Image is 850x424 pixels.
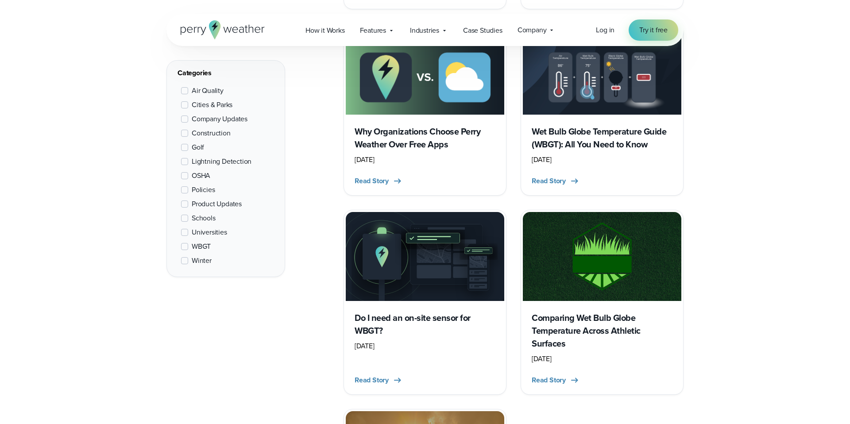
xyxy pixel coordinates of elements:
h3: Wet Bulb Globe Temperature Guide (WBGT): All You Need to Know [532,125,672,151]
span: Universities [192,227,227,238]
a: Case Studies [456,21,510,39]
span: How it Works [305,25,345,36]
button: Read Story [532,375,580,385]
span: Case Studies [463,25,502,36]
div: [DATE] [355,154,495,165]
span: Construction [192,128,231,139]
span: Read Story [355,375,389,385]
span: OSHA [192,170,210,181]
div: [DATE] [355,341,495,351]
span: Lightning Detection [192,156,251,167]
span: Schools [192,213,216,224]
span: Try it free [639,25,668,35]
img: On-site WBGT sensor [346,212,504,301]
a: On-site WBGT sensor Do I need an on-site sensor for WBGT? [DATE] Read Story [344,210,506,395]
img: Why Organizations Choose Perry Weather Over Free Weather Apps - Thumbnail [346,26,504,115]
span: Product Updates [192,199,242,209]
span: Read Story [355,176,389,186]
h3: Why Organizations Choose Perry Weather Over Free Apps [355,125,495,151]
span: Winter [192,255,212,266]
a: Why Organizations Choose Perry Weather Over Free Weather Apps - Thumbnail Why Organizations Choos... [344,23,506,196]
span: Read Story [532,176,566,186]
span: Policies [192,185,215,195]
div: Categories [178,68,274,78]
span: Industries [410,25,439,36]
span: Features [360,25,386,36]
span: Air Quality [192,85,224,96]
span: Golf [192,142,204,153]
a: Wet Bulb Globe Temperature Guide WBGT Wet Bulb Globe Temperature Guide (WBGT): All You Need to Kn... [521,23,684,196]
button: Read Story [532,176,580,186]
button: Read Story [355,176,403,186]
span: WBGT [192,241,211,252]
span: Company Updates [192,114,247,124]
div: [DATE] [532,354,672,364]
h3: Comparing Wet Bulb Globe Temperature Across Athletic Surfaces [532,312,672,350]
div: [DATE] [532,154,672,165]
a: Try it free [629,19,678,41]
img: Wet Bulb Globe Temperature Guide WBGT [523,26,681,115]
span: Cities & Parks [192,100,232,110]
a: Wet bulb globe temperature surfaces wbgt Comparing Wet Bulb Globe Temperature Across Athletic Sur... [521,210,684,395]
h3: Do I need an on-site sensor for WBGT? [355,312,495,337]
a: How it Works [298,21,352,39]
button: Read Story [355,375,403,385]
img: Wet bulb globe temperature surfaces wbgt [523,212,681,301]
a: Log in [596,25,614,35]
span: Company [518,25,547,35]
span: Read Story [532,375,566,385]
